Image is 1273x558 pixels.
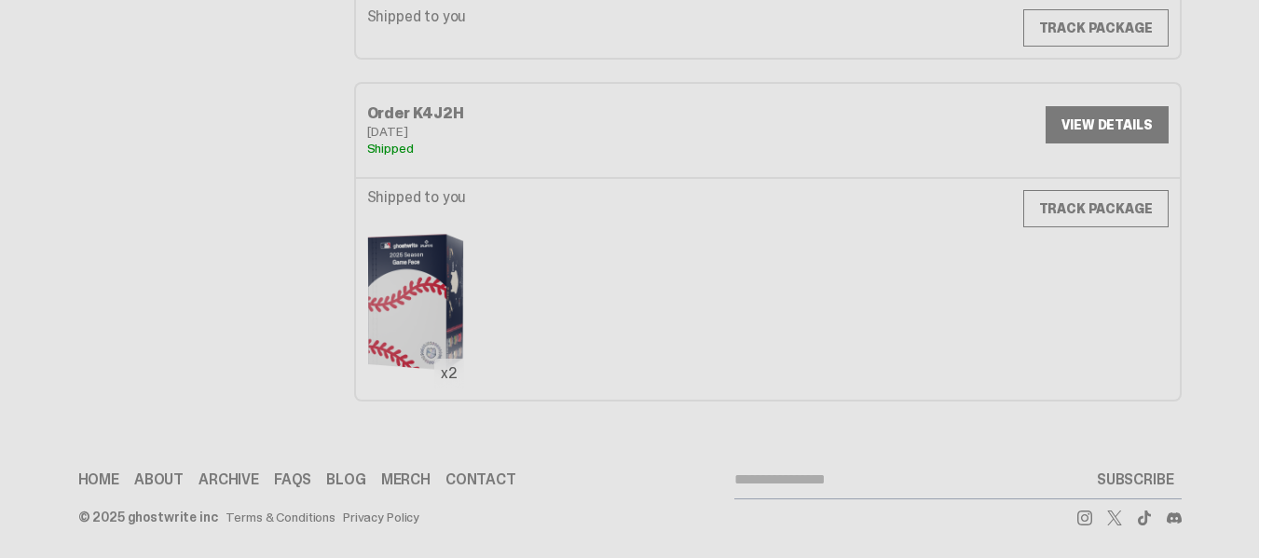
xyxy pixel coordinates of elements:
[367,125,768,138] div: [DATE]
[367,106,768,121] div: Order K4J2H
[367,142,768,155] div: Shipped
[367,190,467,205] p: Shipped to you
[198,472,259,487] a: Archive
[367,9,467,24] p: Shipped to you
[381,472,431,487] a: Merch
[445,472,516,487] a: Contact
[326,472,365,487] a: Blog
[343,510,419,524] a: Privacy Policy
[1046,106,1168,143] a: VIEW DETAILS
[78,510,218,524] div: © 2025 ghostwrite inc
[78,472,119,487] a: Home
[1023,9,1169,47] a: TRACK PACKAGE
[1023,190,1169,227] a: TRACK PACKAGE
[434,359,464,388] div: x2
[274,472,311,487] a: FAQs
[1089,461,1182,498] button: SUBSCRIBE
[226,510,335,524] a: Terms & Conditions
[134,472,184,487] a: About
